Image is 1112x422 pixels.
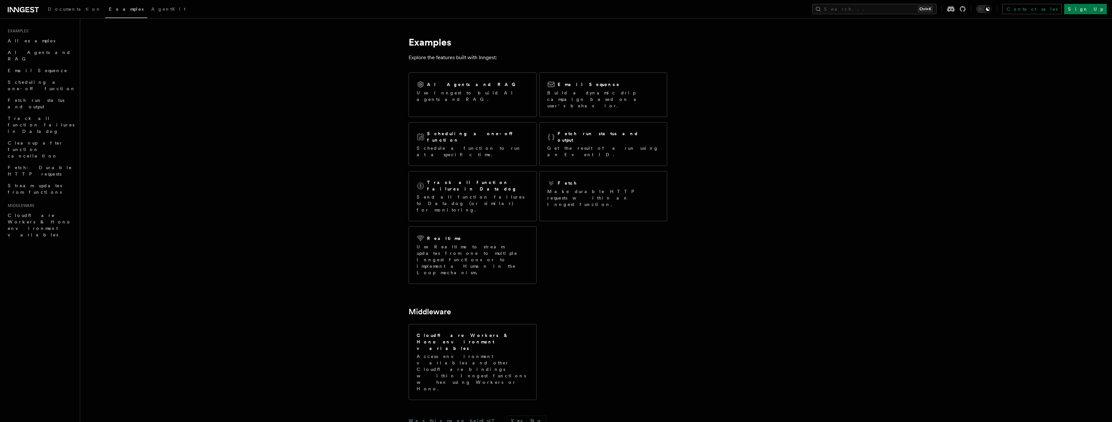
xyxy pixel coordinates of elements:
[409,53,667,62] p: Explore the features built with Inngest:
[409,72,537,117] a: AI Agents and RAGUse Inngest to build AI agents and RAG.
[5,28,28,34] span: Examples
[48,6,101,12] span: Documentation
[105,2,147,18] a: Examples
[5,137,76,162] a: Cleanup after function cancellation
[5,35,76,47] a: All examples
[409,171,537,221] a: Track all function failures in DatadogSend all function failures to Datadog (or similar) for moni...
[5,65,76,76] a: Email Sequence
[5,94,76,113] a: Fetch run status and output
[409,122,537,166] a: Scheduling a one-off functionSchedule a function to run at a specific time.
[558,180,577,186] h2: Fetch
[1064,4,1107,14] a: Sign Up
[151,6,186,12] span: AgentKit
[8,80,76,91] span: Scheduling a one-off function
[1002,4,1062,14] a: Contact sales
[417,243,529,276] p: Use Realtime to stream updates from one to multiple Inngest functions or to implement a Human in ...
[5,203,35,208] span: Middleware
[417,353,529,392] p: Access environment variables and other Cloudflare bindings within Inngest functions when using Wo...
[147,2,189,17] a: AgentKit
[547,145,659,158] p: Get the result of a run using an Event ID.
[409,324,537,400] a: Cloudflare Workers & Hono environment variablesAccess environment variables and other Cloudflare ...
[8,98,64,109] span: Fetch run status and output
[8,50,71,61] span: AI Agents and RAG
[5,180,76,198] a: Stream updates from functions
[44,2,105,17] a: Documentation
[8,140,63,158] span: Cleanup after function cancellation
[417,332,529,352] h2: Cloudflare Workers & Hono environment variables
[558,81,620,88] h2: Email Sequence
[8,213,71,237] span: Cloudflare Workers & Hono environment variables
[427,235,462,242] h2: Realtime
[539,72,667,117] a: Email SequenceBuild a dynamic drip campaign based on a user's behavior.
[918,6,933,12] kbd: Ctrl+K
[427,81,519,88] h2: AI Agents and RAG
[417,90,529,103] p: Use Inngest to build AI agents and RAG.
[547,90,659,109] p: Build a dynamic drip campaign based on a user's behavior.
[8,38,55,43] span: All examples
[5,76,76,94] a: Scheduling a one-off function
[8,116,74,134] span: Track all function failures in Datadog
[409,226,537,284] a: RealtimeUse Realtime to stream updates from one to multiple Inngest functions or to implement a H...
[417,145,529,158] p: Schedule a function to run at a specific time.
[8,183,62,195] span: Stream updates from functions
[409,307,451,316] a: Middleware
[109,6,144,12] span: Examples
[5,47,76,65] a: AI Agents and RAG
[427,130,529,143] h2: Scheduling a one-off function
[976,5,992,13] button: Toggle dark mode
[539,122,667,166] a: Fetch run status and outputGet the result of a run using an Event ID.
[5,210,76,241] a: Cloudflare Workers & Hono environment variables
[539,171,667,221] a: FetchMake durable HTTP requests within an Inngest function.
[8,68,68,73] span: Email Sequence
[8,165,72,177] span: Fetch: Durable HTTP requests
[547,188,659,208] p: Make durable HTTP requests within an Inngest function.
[427,179,529,192] h2: Track all function failures in Datadog
[558,130,659,143] h2: Fetch run status and output
[812,4,936,14] button: Search...Ctrl+K
[409,36,667,48] h1: Examples
[5,162,76,180] a: Fetch: Durable HTTP requests
[5,113,76,137] a: Track all function failures in Datadog
[417,194,529,213] p: Send all function failures to Datadog (or similar) for monitoring.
